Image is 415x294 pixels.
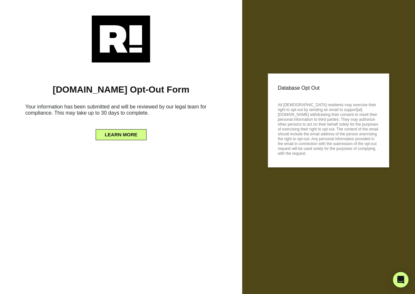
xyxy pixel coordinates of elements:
p: All [DEMOGRAPHIC_DATA] residents may exercise their right to opt-out by sending an email to suppo... [278,101,379,156]
button: LEARN MORE [96,129,147,140]
div: Open Intercom Messenger [393,272,409,288]
img: Retention.com [92,16,150,62]
h6: Your information has been submitted and will be reviewed by our legal team for compliance. This m... [10,101,232,121]
p: Database Opt Out [278,83,379,93]
h1: [DOMAIN_NAME] Opt-Out Form [10,84,232,95]
a: LEARN MORE [96,130,147,135]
